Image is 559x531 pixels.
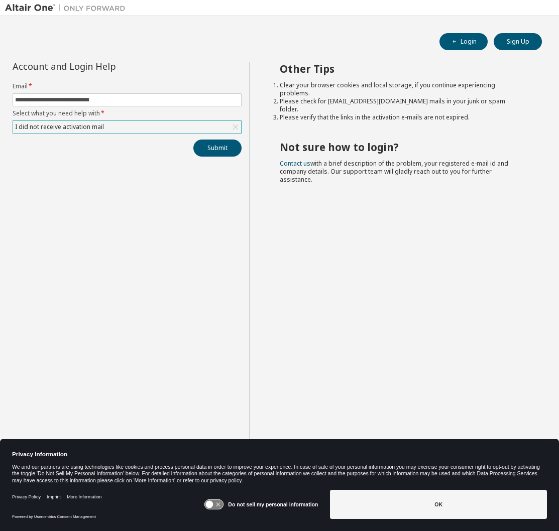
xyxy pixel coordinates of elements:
[14,121,105,132] div: I did not receive activation mail
[5,3,131,13] img: Altair One
[280,62,524,75] h2: Other Tips
[280,113,524,121] li: Please verify that the links in the activation e-mails are not expired.
[13,109,242,117] label: Select what you need help with
[280,97,524,113] li: Please check for [EMAIL_ADDRESS][DOMAIN_NAME] mails in your junk or spam folder.
[280,81,524,97] li: Clear your browser cookies and local storage, if you continue experiencing problems.
[13,62,196,70] div: Account and Login Help
[193,140,242,157] button: Submit
[439,33,488,50] button: Login
[280,159,310,168] a: Contact us
[13,121,241,133] div: I did not receive activation mail
[280,141,524,154] h2: Not sure how to login?
[494,33,542,50] button: Sign Up
[13,82,242,90] label: Email
[280,159,508,184] span: with a brief description of the problem, your registered e-mail id and company details. Our suppo...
